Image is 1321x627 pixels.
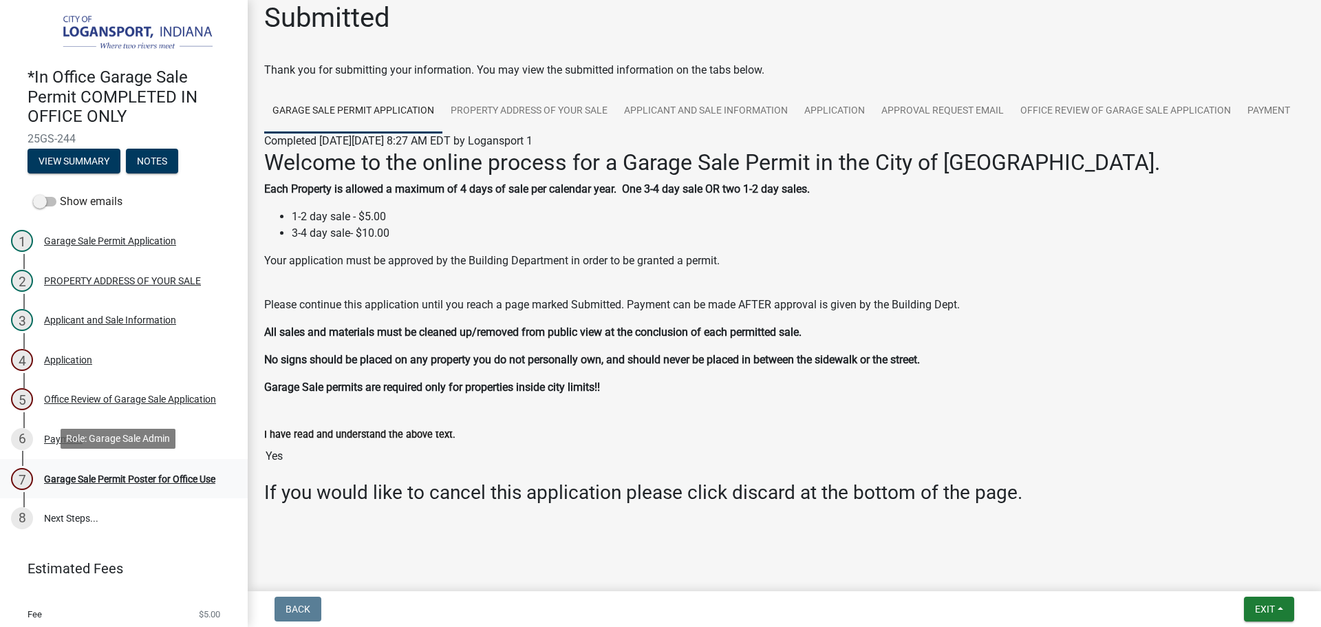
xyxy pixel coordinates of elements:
strong: No signs should be placed on any property you do not personally own, and should never be placed i... [264,353,920,366]
div: 4 [11,349,33,371]
strong: All sales and materials must be cleaned up/removed from public view at the conclusion of each per... [264,326,802,339]
p: Please continue this application until you reach a page marked Submitted. Payment can be made AFT... [264,297,1304,313]
div: 5 [11,388,33,410]
h3: If you would like to cancel this application please click discard at the bottom of the page. [264,481,1304,504]
a: Garage Sale Permit Application [264,89,442,134]
span: Fee [28,610,42,619]
a: Office Review of Garage Sale Application [1012,89,1239,134]
strong: Each Property is allowed a maximum of 4 days of sale per calendar year. One 3-4 day sale OR two 1... [264,182,810,195]
h1: Submitted [264,1,390,34]
wm-modal-confirm: Summary [28,156,120,167]
a: Applicant and Sale Information [616,89,796,134]
div: Garage Sale Permit Poster for Office Use [44,474,215,484]
label: I have read and understand the above text. [264,430,455,440]
a: PROPERTY ADDRESS OF YOUR SALE [442,89,616,134]
img: City of Logansport, Indiana [28,14,226,53]
div: Role: Garage Sale Admin [61,429,175,449]
wm-modal-confirm: Notes [126,156,178,167]
p: Your application must be approved by the Building Department in order to be granted a permit. [264,253,1304,286]
a: Estimated Fees [11,555,226,582]
h2: Welcome to the online process for a Garage Sale Permit in the City of [GEOGRAPHIC_DATA]. [264,149,1304,176]
button: Back [275,597,321,621]
span: 25GS-244 [28,132,220,145]
div: Thank you for submitting your information. You may view the submitted information on the tabs below. [264,62,1304,78]
li: 3-4 day sale- $10.00 [292,225,1304,242]
div: PROPERTY ADDRESS OF YOUR SALE [44,276,201,286]
div: Office Review of Garage Sale Application [44,394,216,404]
div: 3 [11,309,33,331]
span: Back [286,604,310,615]
a: Approval Request Email [873,89,1012,134]
li: 1-2 day sale - $5.00 [292,209,1304,225]
a: Application [796,89,873,134]
div: Payment [44,434,83,444]
button: Notes [126,149,178,173]
span: $5.00 [199,610,220,619]
div: 1 [11,230,33,252]
div: 8 [11,507,33,529]
div: Applicant and Sale Information [44,315,176,325]
span: Exit [1255,604,1275,615]
button: Exit [1244,597,1294,621]
div: Garage Sale Permit Application [44,236,176,246]
span: Completed [DATE][DATE] 8:27 AM EDT by Logansport 1 [264,134,533,147]
h4: *In Office Garage Sale Permit COMPLETED IN OFFICE ONLY [28,67,237,127]
div: 2 [11,270,33,292]
button: View Summary [28,149,120,173]
div: 7 [11,468,33,490]
a: Payment [1239,89,1298,134]
label: Show emails [33,193,122,210]
strong: Garage Sale permits are required only for properties inside city limits!! [264,381,600,394]
div: Application [44,355,92,365]
div: 6 [11,428,33,450]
